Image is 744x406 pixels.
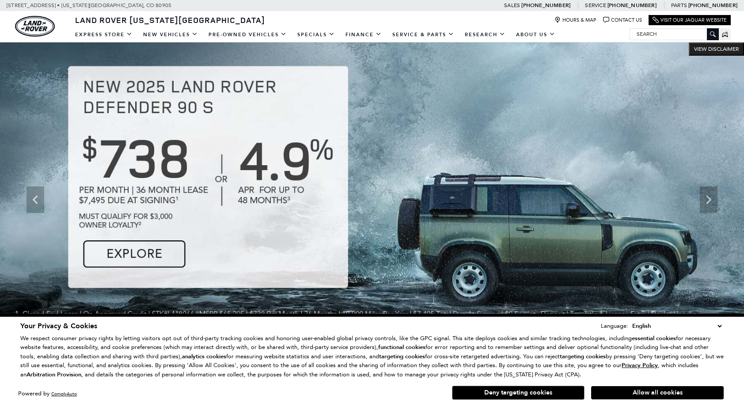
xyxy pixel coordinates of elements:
[387,27,459,42] a: Service & Parts
[27,371,81,379] strong: Arbitration Provision
[504,2,520,8] span: Sales
[75,15,265,25] span: Land Rover [US_STATE][GEOGRAPHIC_DATA]
[560,353,606,360] strong: targeting cookies
[607,2,657,9] a: [PHONE_NUMBER]
[591,386,724,399] button: Allow all cookies
[15,16,55,37] a: land-rover
[20,334,724,379] p: We respect consumer privacy rights by letting visitors opt out of third-party tracking cookies an...
[622,362,658,368] a: Privacy Policy
[452,386,585,400] button: Deny targeting cookies
[630,321,724,331] select: Language Select
[7,2,171,8] a: [STREET_ADDRESS] • [US_STATE][GEOGRAPHIC_DATA], CO 80905
[27,186,44,213] div: Previous
[459,27,511,42] a: Research
[630,29,718,39] input: Search
[603,17,642,23] a: Contact Us
[51,391,77,397] a: ComplyAuto
[511,27,561,42] a: About Us
[689,42,744,56] button: VIEW DISCLAIMER
[70,27,561,42] nav: Main Navigation
[70,15,270,25] a: Land Rover [US_STATE][GEOGRAPHIC_DATA]
[379,353,425,360] strong: targeting cookies
[622,361,658,369] u: Privacy Policy
[182,353,226,360] strong: analytics cookies
[688,2,737,9] a: [PHONE_NUMBER]
[378,343,425,351] strong: functional cookies
[203,27,292,42] a: Pre-Owned Vehicles
[700,186,717,213] div: Next
[653,17,727,23] a: Visit Our Jaguar Website
[70,27,138,42] a: EXPRESS STORE
[585,2,606,8] span: Service
[694,46,739,53] span: VIEW DISCLAIMER
[632,334,676,342] strong: essential cookies
[554,17,596,23] a: Hours & Map
[20,321,97,331] span: Your Privacy & Cookies
[292,27,340,42] a: Specials
[601,323,628,329] div: Language:
[521,2,570,9] a: [PHONE_NUMBER]
[671,2,687,8] span: Parts
[15,16,55,37] img: Land Rover
[340,27,387,42] a: Finance
[138,27,203,42] a: New Vehicles
[18,391,77,397] div: Powered by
